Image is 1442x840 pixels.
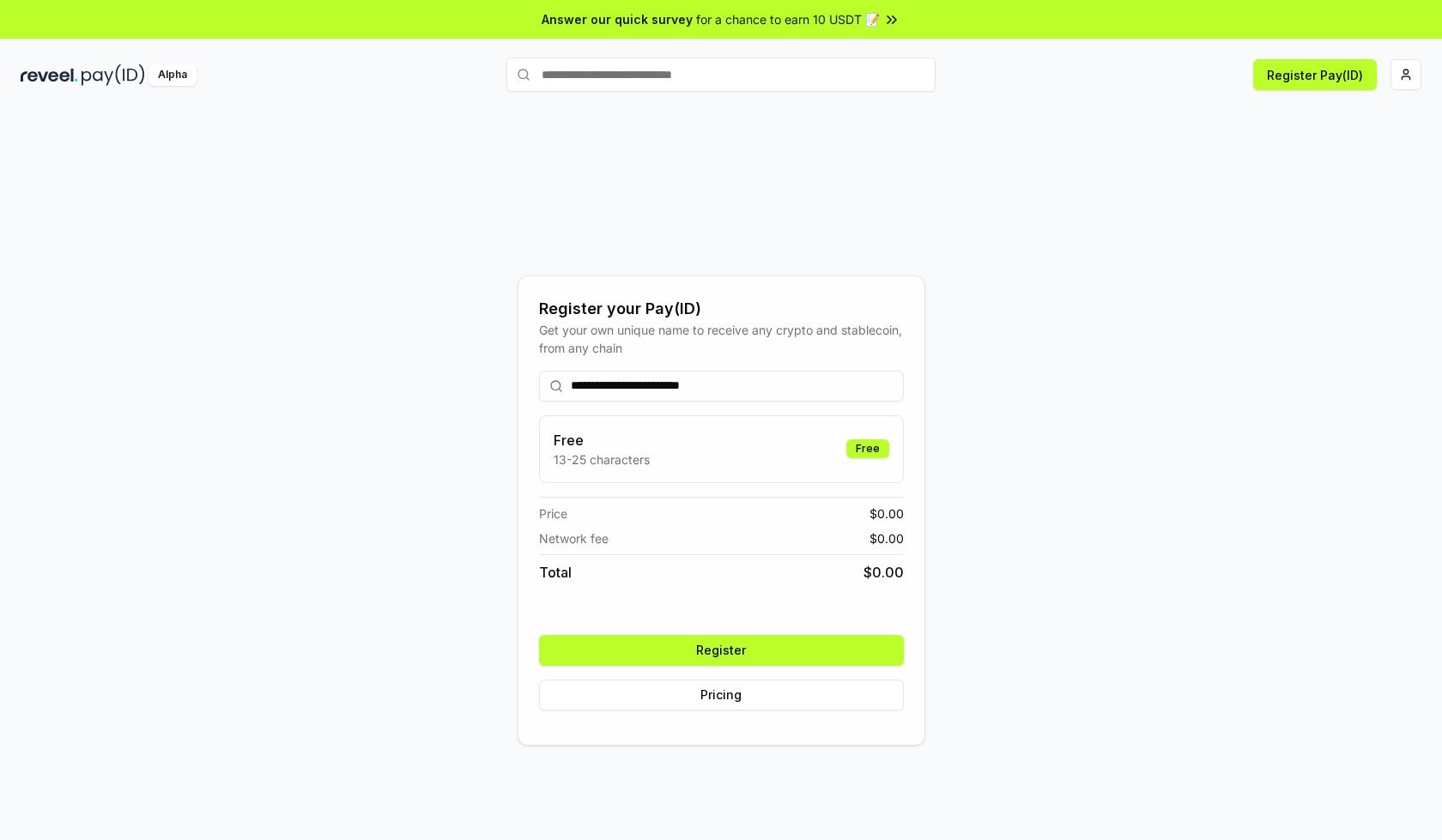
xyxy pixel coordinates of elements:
span: Total [539,562,572,583]
div: Free [846,439,889,458]
img: pay_id [82,64,145,86]
p: 13-25 characters [554,450,650,468]
h3: Free [554,430,650,450]
div: Alpha [148,64,197,86]
span: $ 0.00 [863,562,904,583]
span: $ 0.00 [869,505,904,523]
span: Price [539,505,567,523]
span: for a chance to earn 10 USDT 📝 [696,10,880,28]
span: Network fee [539,529,609,547]
button: Register [539,635,904,666]
button: Pricing [539,680,904,710]
div: Get your own unique name to receive any crypto and stablecoin, from any chain [539,321,904,357]
img: reveel_dark [21,64,78,86]
button: Register Pay(ID) [1253,59,1377,90]
div: Register your Pay(ID) [539,297,904,321]
span: Answer our quick survey [542,10,693,28]
span: $ 0.00 [869,529,904,547]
